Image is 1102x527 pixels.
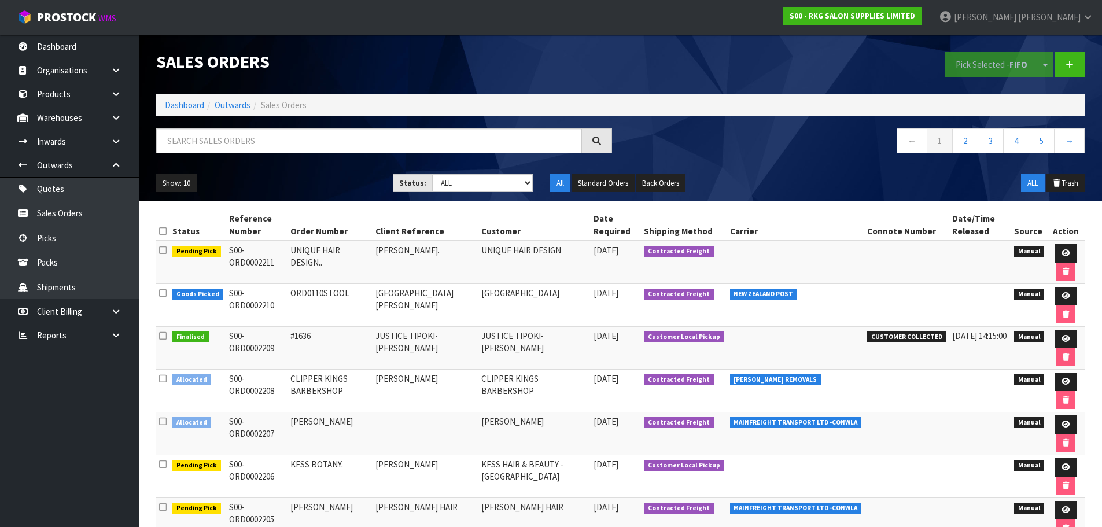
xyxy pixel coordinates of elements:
[172,289,223,300] span: Goods Picked
[644,331,724,343] span: Customer Local Pickup
[478,241,591,284] td: UNIQUE HAIR DESIGN
[945,52,1038,77] button: Pick Selected -FIFO
[1014,417,1045,429] span: Manual
[373,209,478,241] th: Client Reference
[594,459,618,470] span: [DATE]
[165,99,204,110] a: Dashboard
[373,241,478,284] td: [PERSON_NAME].
[730,503,862,514] span: MAINFREIGHT TRANSPORT LTD -CONWLA
[1014,246,1045,257] span: Manual
[783,7,922,25] a: S00 - RKG SALON SUPPLIES LIMITED
[1014,460,1045,471] span: Manual
[644,289,714,300] span: Contracted Freight
[226,241,288,284] td: S00-ORD0002211
[399,178,426,188] strong: Status:
[644,417,714,429] span: Contracted Freight
[288,209,373,241] th: Order Number
[17,10,32,24] img: cube-alt.png
[1047,209,1085,241] th: Action
[261,99,307,110] span: Sales Orders
[1021,174,1045,193] button: ALL
[629,128,1085,157] nav: Page navigation
[594,245,618,256] span: [DATE]
[594,416,618,427] span: [DATE]
[790,11,915,21] strong: S00 - RKG SALON SUPPLIES LIMITED
[594,288,618,298] span: [DATE]
[644,503,714,514] span: Contracted Freight
[644,374,714,386] span: Contracted Freight
[952,128,978,153] a: 2
[478,455,591,498] td: KESS HAIR & BEAUTY - [GEOGRAPHIC_DATA]
[864,209,949,241] th: Connote Number
[373,370,478,412] td: [PERSON_NAME]
[288,241,373,284] td: UNIQUE HAIR DESIGN..
[636,174,685,193] button: Back Orders
[1014,503,1045,514] span: Manual
[478,327,591,370] td: JUSTICE TIPOKI-[PERSON_NAME]
[1014,331,1045,343] span: Manual
[288,370,373,412] td: CLIPPER KINGS BARBERSHOP
[1029,128,1055,153] a: 5
[172,503,221,514] span: Pending Pick
[169,209,226,241] th: Status
[288,455,373,498] td: KESS BOTANY.
[172,417,211,429] span: Allocated
[226,455,288,498] td: S00-ORD0002206
[288,284,373,327] td: ORD0110STOOL
[594,373,618,384] span: [DATE]
[478,412,591,455] td: [PERSON_NAME]
[478,370,591,412] td: CLIPPER KINGS BARBERSHOP
[954,12,1016,23] span: [PERSON_NAME]
[373,455,478,498] td: [PERSON_NAME]
[288,327,373,370] td: #1636
[226,327,288,370] td: S00-ORD0002209
[730,374,821,386] span: [PERSON_NAME] REMOVALS
[1009,59,1027,70] strong: FIFO
[1046,174,1085,193] button: Trash
[1014,374,1045,386] span: Manual
[156,52,612,71] h1: Sales Orders
[478,209,591,241] th: Customer
[226,209,288,241] th: Reference Number
[98,13,116,24] small: WMS
[478,284,591,327] td: [GEOGRAPHIC_DATA]
[373,327,478,370] td: JUSTICE TIPOKI-[PERSON_NAME]
[172,331,209,343] span: Finalised
[594,330,618,341] span: [DATE]
[1003,128,1029,153] a: 4
[1011,209,1048,241] th: Source
[172,374,211,386] span: Allocated
[215,99,250,110] a: Outwards
[727,209,865,241] th: Carrier
[172,460,221,471] span: Pending Pick
[641,209,727,241] th: Shipping Method
[594,502,618,513] span: [DATE]
[927,128,953,153] a: 1
[867,331,946,343] span: CUSTOMER COLLECTED
[644,246,714,257] span: Contracted Freight
[1054,128,1085,153] a: →
[226,412,288,455] td: S00-ORD0002207
[550,174,570,193] button: All
[288,412,373,455] td: [PERSON_NAME]
[730,289,798,300] span: NEW ZEALAND POST
[226,370,288,412] td: S00-ORD0002208
[226,284,288,327] td: S00-ORD0002210
[1018,12,1081,23] span: [PERSON_NAME]
[156,128,582,153] input: Search sales orders
[730,417,862,429] span: MAINFREIGHT TRANSPORT LTD -CONWLA
[952,330,1007,341] span: [DATE] 14:15:00
[897,128,927,153] a: ←
[978,128,1004,153] a: 3
[172,246,221,257] span: Pending Pick
[1014,289,1045,300] span: Manual
[373,284,478,327] td: [GEOGRAPHIC_DATA][PERSON_NAME]
[572,174,635,193] button: Standard Orders
[37,10,96,25] span: ProStock
[591,209,641,241] th: Date Required
[156,174,197,193] button: Show: 10
[949,209,1011,241] th: Date/Time Released
[644,460,724,471] span: Customer Local Pickup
